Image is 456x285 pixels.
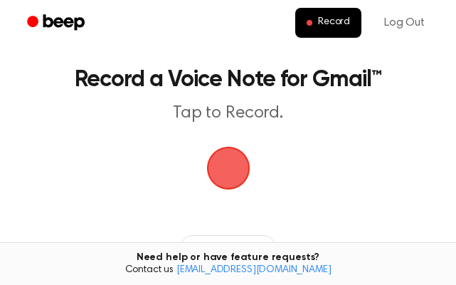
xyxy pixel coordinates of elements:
a: Beep [17,9,97,37]
button: Recording History [181,235,275,258]
span: Contact us [9,264,447,277]
span: Record [318,16,350,29]
img: Beep Logo [207,147,250,190]
span: Recording History [201,240,265,253]
button: Record [295,8,361,38]
a: Log Out [370,6,439,40]
h1: Record a Voice Note for Gmail™ [31,68,425,91]
p: Tap to Record. [31,103,425,124]
a: [EMAIL_ADDRESS][DOMAIN_NAME] [176,265,332,275]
